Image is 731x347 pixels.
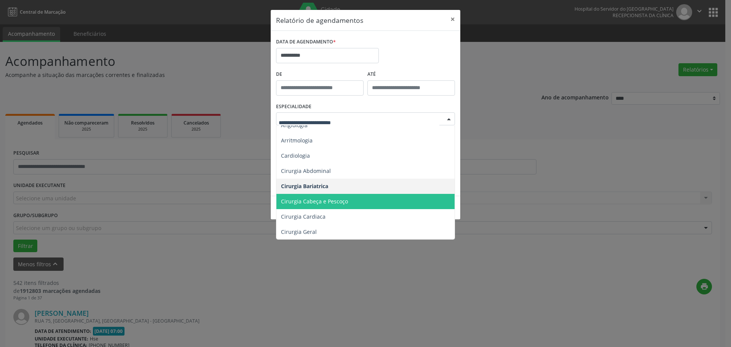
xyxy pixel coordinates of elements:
label: ESPECIALIDADE [276,101,311,113]
button: Close [445,10,460,29]
span: Cardiologia [281,152,310,159]
label: DATA DE AGENDAMENTO [276,36,336,48]
label: ATÉ [367,69,455,80]
h5: Relatório de agendamentos [276,15,363,25]
span: Cirurgia Bariatrica [281,182,328,190]
span: Cirurgia Geral [281,228,317,235]
span: Cirurgia Cabeça e Pescoço [281,198,348,205]
label: De [276,69,364,80]
span: Cirurgia Abdominal [281,167,331,174]
span: Cirurgia Cardiaca [281,213,326,220]
span: Angiologia [281,122,308,129]
span: Arritmologia [281,137,313,144]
